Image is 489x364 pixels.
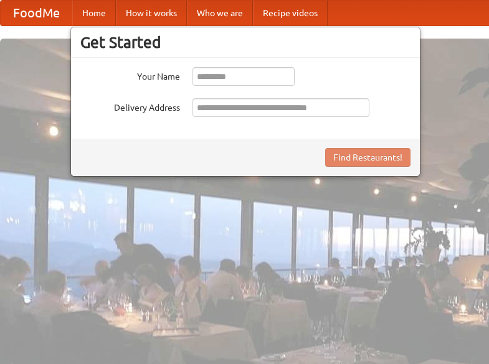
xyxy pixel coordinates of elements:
[325,148,411,167] button: Find Restaurants!
[1,1,72,26] a: FoodMe
[72,1,116,26] a: Home
[116,1,187,26] a: How it works
[80,67,180,83] label: Your Name
[80,98,180,114] label: Delivery Address
[187,1,253,26] a: Who we are
[253,1,328,26] a: Recipe videos
[80,33,411,52] h3: Get Started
